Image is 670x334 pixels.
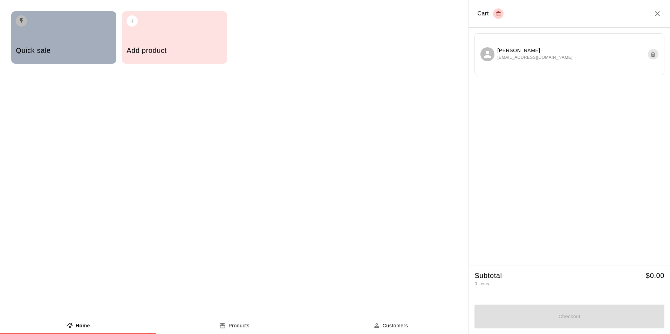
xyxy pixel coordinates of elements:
span: 0 items [474,281,489,286]
h5: Add product [127,46,222,55]
button: Close [653,9,662,18]
h5: $ 0.00 [646,271,664,280]
p: Products [228,322,249,329]
p: [PERSON_NAME] [497,47,573,54]
button: Add product [122,11,227,64]
p: Home [76,322,90,329]
h5: Subtotal [474,271,502,280]
button: Remove customer [648,49,658,60]
button: Quick sale [11,11,116,64]
button: Empty cart [493,8,504,19]
span: [EMAIL_ADDRESS][DOMAIN_NAME] [497,54,573,61]
h5: Quick sale [16,46,111,55]
p: Customers [383,322,408,329]
div: Cart [477,8,504,19]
